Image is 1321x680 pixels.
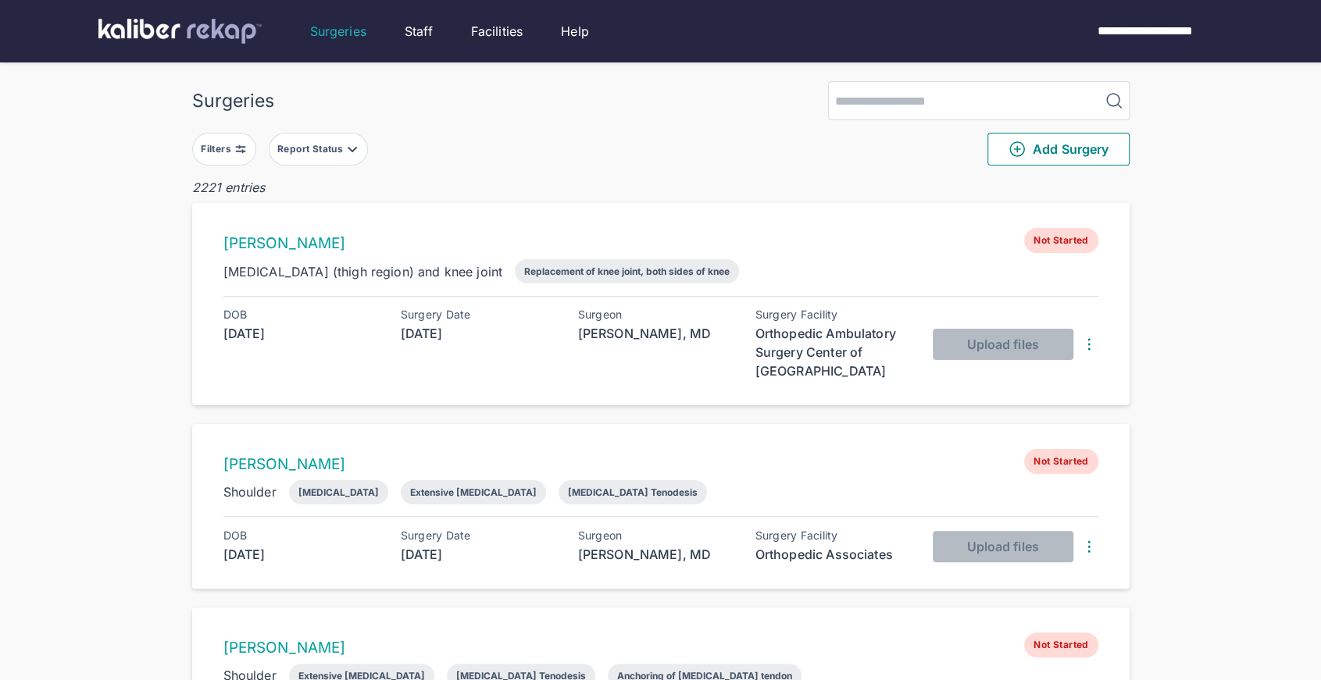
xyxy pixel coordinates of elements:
[561,22,589,41] a: Help
[471,22,523,41] a: Facilities
[578,308,734,321] div: Surgeon
[401,545,557,564] div: [DATE]
[755,545,912,564] div: Orthopedic Associates
[933,329,1073,360] button: Upload files
[578,529,734,542] div: Surgeon
[223,455,346,473] a: [PERSON_NAME]
[223,308,380,321] div: DOB
[223,324,380,343] div: [DATE]
[192,133,256,166] button: Filters
[192,90,274,112] div: Surgeries
[223,262,503,281] div: [MEDICAL_DATA] (thigh region) and knee joint
[1008,140,1109,158] span: Add Surgery
[1024,632,1098,657] span: Not Started
[1080,537,1098,556] img: DotsThreeVertical.31cb0eda.svg
[98,19,262,44] img: kaliber labs logo
[223,545,380,564] div: [DATE]
[755,308,912,321] div: Surgery Facility
[966,336,1038,352] span: Upload files
[277,143,346,155] div: Report Status
[987,133,1130,166] button: Add Surgery
[1080,335,1098,354] img: DotsThreeVertical.31cb0eda.svg
[401,308,557,321] div: Surgery Date
[401,529,557,542] div: Surgery Date
[346,143,359,155] img: filter-caret-down-grey.b3560631.svg
[1008,140,1026,158] img: PlusCircleGreen.5fd88d77.svg
[933,531,1073,562] button: Upload files
[578,545,734,564] div: [PERSON_NAME], MD
[223,482,277,501] div: Shoulder
[201,143,234,155] div: Filters
[223,234,346,252] a: [PERSON_NAME]
[310,22,366,41] a: Surgeries
[966,539,1038,554] span: Upload files
[1105,91,1123,110] img: MagnifyingGlass.1dc66aab.svg
[234,143,247,155] img: faders-horizontal-grey.d550dbda.svg
[578,324,734,343] div: [PERSON_NAME], MD
[192,178,1130,197] div: 2221 entries
[1024,228,1098,253] span: Not Started
[568,486,698,498] div: [MEDICAL_DATA] Tenodesis
[405,22,433,41] a: Staff
[223,529,380,542] div: DOB
[223,639,346,657] a: [PERSON_NAME]
[1024,449,1098,474] span: Not Started
[755,324,912,380] div: Orthopedic Ambulatory Surgery Center of [GEOGRAPHIC_DATA]
[298,486,379,498] div: [MEDICAL_DATA]
[524,265,730,277] div: Replacement of knee joint, both sides of knee
[410,486,537,498] div: Extensive [MEDICAL_DATA]
[401,324,557,343] div: [DATE]
[269,133,368,166] button: Report Status
[755,529,912,542] div: Surgery Facility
